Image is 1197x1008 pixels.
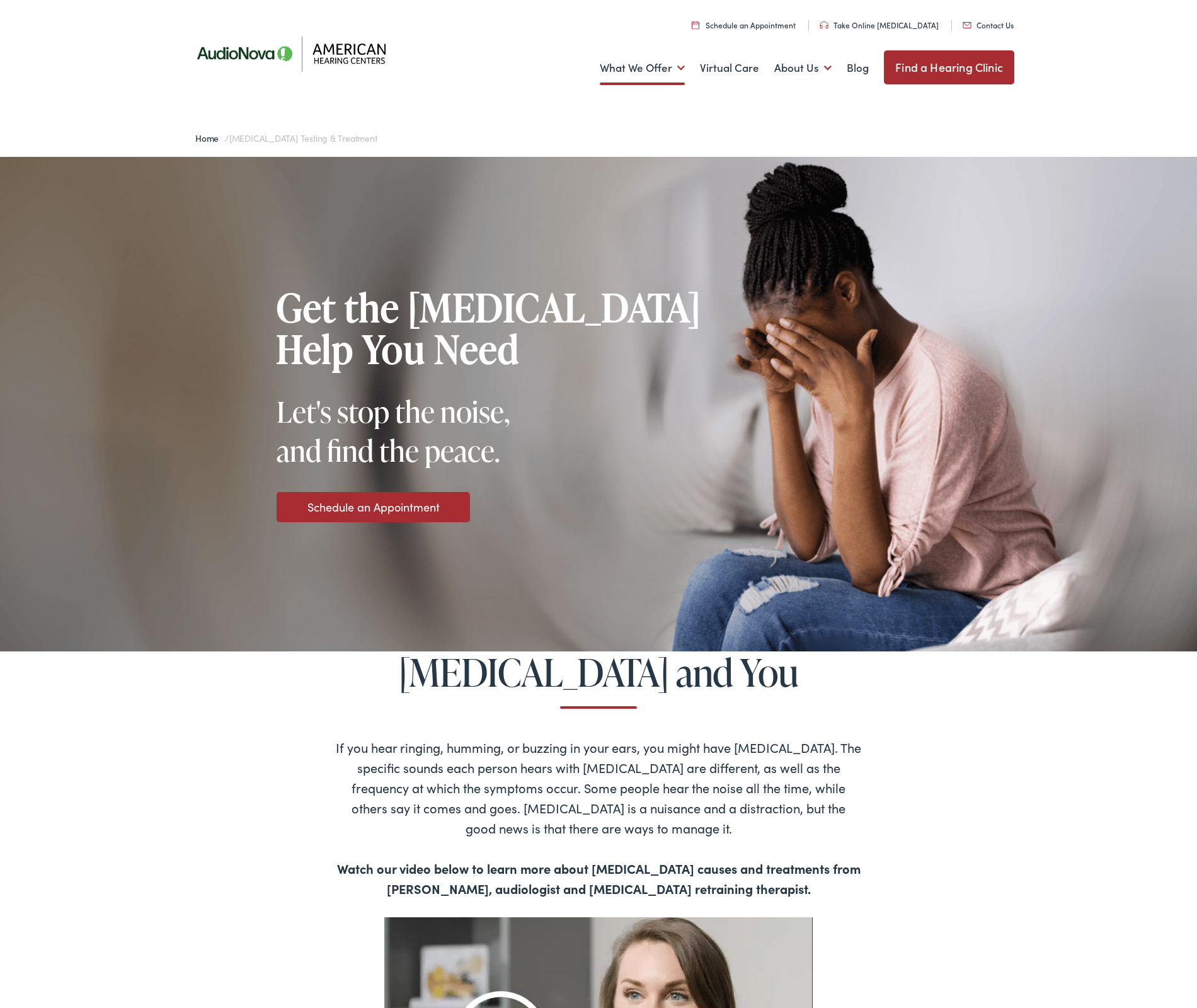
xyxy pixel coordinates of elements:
div: If you hear ringing, humming, or buzzing in your ears, you might have [MEDICAL_DATA]. The specifi... [335,718,862,898]
div: Let's stop the noise, and find the peace. [277,392,547,470]
a: About Us [774,45,832,91]
img: utility icon [820,21,828,29]
span: [MEDICAL_DATA] Testing & Treatment [229,132,377,144]
a: Find a Hearing Clinic [884,50,1014,84]
a: Take Online [MEDICAL_DATA] [820,20,939,30]
a: Schedule an Appointment [307,498,440,515]
a: Virtual Care [700,45,759,91]
a: Blog [847,45,869,91]
h2: [MEDICAL_DATA] and You [258,651,939,709]
a: Home [195,132,225,144]
b: Watch our video below to learn more about [MEDICAL_DATA] causes and treatments from [PERSON_NAME]... [337,859,861,897]
span: / [195,132,377,144]
a: Schedule an Appointment [692,20,796,30]
a: Contact Us [963,20,1014,30]
h1: Get the [MEDICAL_DATA] Help You Need [277,287,701,370]
img: utility icon [963,22,971,28]
img: utility icon [692,21,699,29]
a: What We Offer [600,45,685,91]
